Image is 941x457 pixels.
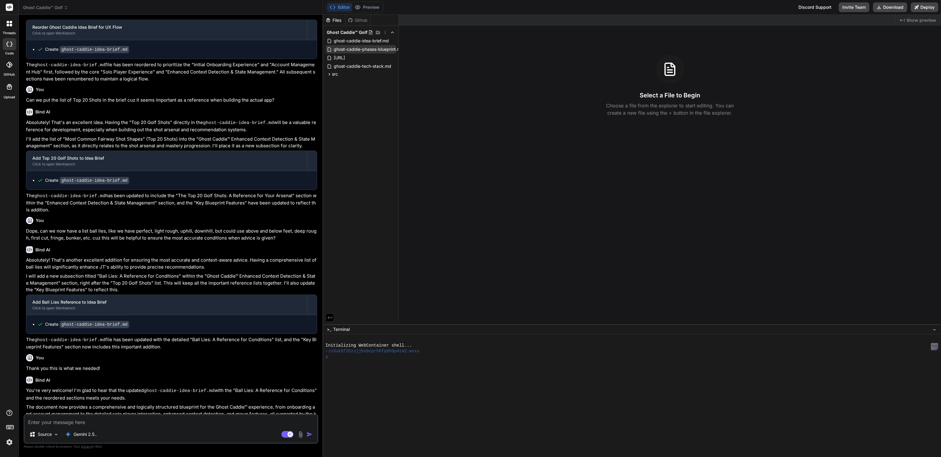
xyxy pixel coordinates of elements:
[26,387,317,401] p: You're very welcome! I'm glad to hear that the updated with the "Ball Lies: A Reference for Condi...
[26,192,317,214] p: The has been updated to include the "The Top 20 Golf Shots: A Reference for Your Arsenal" section...
[54,432,59,437] img: Pick Models
[45,46,129,53] div: Create
[602,102,738,116] p: Choose a file from the explorer to start editing. You can create a new file using the + button in...
[35,247,50,253] h6: Bind AI
[323,17,345,23] div: Files
[24,444,318,449] p: Always double-check its answers. Your in Bind
[36,217,44,224] h6: You
[34,338,105,343] code: ghost-caddie-idea-brief.md
[26,97,317,104] p: Can we put the list of Top 20 Shots in the brief cuz it seems important as a reference when build...
[326,343,412,348] span: Initializing WebContainer shell...
[326,354,328,360] span: ❯
[32,155,301,161] div: Add Top 20 Golf Shots to Idea Brief
[34,194,105,199] code: ghost-caddie-idea-brief.md
[333,63,392,70] span: ghost-caddie-tech-stack.md
[352,3,382,11] button: Preview
[907,17,936,23] span: Show preview
[26,365,317,372] p: Thank you this is what we needed!
[307,431,313,437] img: icon
[60,321,129,328] code: ghost-caddie-idea-brief.md
[933,326,936,332] span: −
[332,71,338,77] span: src
[3,31,16,36] label: threads
[74,431,97,437] p: Gemini 2.5..
[32,24,301,30] div: Reorder Ghost Caddie Idea Brief for UX Flow
[640,91,700,100] h3: Select a File to Begin
[23,5,68,11] span: Ghost Caddie™ Golf
[60,177,129,184] code: ghost-caddie-idea-brief.md
[327,29,367,35] span: Ghost Caddie™ Golf
[4,437,15,447] img: settings
[26,151,307,171] button: Add Top 20 Golf Shots to Idea BriefClick to open Workbench
[34,63,105,68] code: ghost-caddie-idea-brief.md
[26,136,317,149] p: I'll add the list of "Most Common Fairway Shot Shapes" (Top 20 Shots) into the "Ghost Caddie™ Enh...
[26,61,317,83] p: The file has been reordered to prioritize the "Initial Onboarding Experience" and "Account Manage...
[32,162,301,167] div: Click to open Workbench
[839,2,869,12] button: Invite Team
[26,273,317,293] p: I will add a new subsection titled "Ball Lies: A Reference for Conditions" within the "Ghost Cadd...
[203,120,274,126] code: ghost-caddie-idea-brief.md
[65,431,71,437] img: Gemini 2.5 Pro
[911,2,938,12] button: Deploy
[26,404,317,424] p: The document now provides a comprehensive and logically structured blueprint for the Ghost Caddie...
[327,3,352,11] button: Editor
[26,257,317,270] p: Absolutely! That's another excellent addition for ensuring the most accurate and context-aware ad...
[326,348,420,354] span: ~/u3uk0f35zsjjbn9cprh6fq9h0p4tm2-wnxx
[32,299,301,305] div: Add Ball Lies Reference to Idea Brief
[333,54,346,61] span: [URL]
[873,2,907,12] button: Download
[297,431,304,438] img: attachment
[26,228,317,241] p: Dope, can we now have a list ball lies, like we have perfect, light rough, uphill, downhill, but ...
[32,306,301,311] div: Click to open Workbench
[38,431,52,437] p: Source
[45,321,129,328] div: Create
[26,295,307,315] button: Add Ball Lies Reference to Idea BriefClick to open Workbench
[346,17,370,23] div: Github
[4,95,15,100] label: Upload
[26,119,317,133] p: Absolutely! That's an excellent idea. Having the "Top 20 Golf Shots" directly in the will be a va...
[45,177,129,184] div: Create
[144,388,215,393] code: ghost-caddie-idea-brief.md
[932,325,937,334] button: −
[5,51,14,56] label: code
[333,37,389,44] span: ghost-caddie-idea-brief.md
[795,2,835,12] div: Discord Support
[35,109,50,115] h6: Bind AI
[36,355,44,361] h6: You
[60,46,129,53] code: ghost-caddie-idea-brief.md
[81,445,92,448] span: privacy
[26,20,307,40] button: Reorder Ghost Caddie Idea Brief for UX FlowClick to open Workbench
[4,72,15,77] label: GitHub
[36,87,44,93] h6: You
[333,326,350,332] span: Terminal
[35,377,50,383] h6: Bind AI
[32,31,301,36] div: Click to open Workbench
[26,336,317,351] p: The file has been updated with the detailed "Ball Lies: A Reference for Conditions" list, and the...
[333,46,404,53] span: ghost-caddie-phases-blueprint.md
[327,326,331,332] span: >_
